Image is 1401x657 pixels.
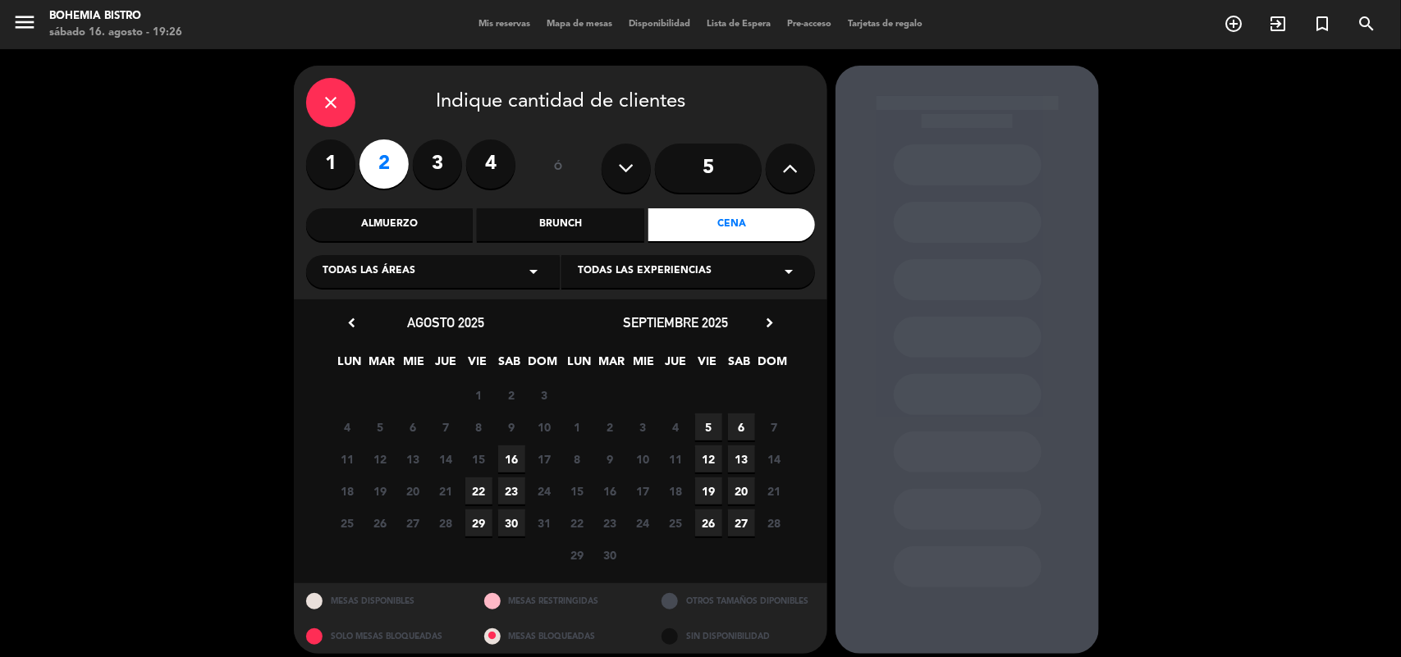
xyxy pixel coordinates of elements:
[695,413,722,440] span: 5
[728,477,755,504] span: 20
[369,352,396,379] span: MAR
[367,477,394,504] span: 19
[648,208,815,241] div: Cena
[578,263,712,280] span: Todas las experiencias
[620,20,698,29] span: Disponibilidad
[367,445,394,472] span: 12
[840,20,931,29] span: Tarjetas de regalo
[649,583,827,618] div: OTROS TAMAÑOS DIPONIBLES
[498,381,525,408] span: 2
[698,20,779,29] span: Lista de Espera
[323,263,415,280] span: Todas las áreas
[597,541,624,568] span: 30
[49,25,182,41] div: sábado 16. agosto - 19:26
[321,93,341,112] i: close
[367,509,394,536] span: 26
[433,352,460,379] span: JUE
[367,413,394,440] span: 5
[433,445,460,472] span: 14
[532,139,585,197] div: ó
[662,509,689,536] span: 25
[630,509,657,536] span: 24
[630,413,657,440] span: 3
[630,352,657,379] span: MIE
[465,477,492,504] span: 22
[728,413,755,440] span: 6
[400,509,427,536] span: 27
[728,509,755,536] span: 27
[12,10,37,40] button: menu
[294,583,472,618] div: MESAS DISPONIBLES
[695,477,722,504] span: 19
[470,20,538,29] span: Mis reservas
[498,477,525,504] span: 23
[761,314,778,331] i: chevron_right
[662,413,689,440] span: 4
[598,352,625,379] span: MAR
[630,477,657,504] span: 17
[564,477,591,504] span: 15
[407,314,484,331] span: agosto 2025
[477,208,643,241] div: Brunch
[531,509,558,536] span: 31
[306,78,815,127] div: Indique cantidad de clientes
[728,445,755,472] span: 13
[761,477,788,504] span: 21
[694,352,721,379] span: VIE
[531,413,558,440] span: 10
[343,314,360,331] i: chevron_left
[695,445,722,472] span: 12
[400,445,427,472] span: 13
[761,413,788,440] span: 7
[564,509,591,536] span: 22
[465,413,492,440] span: 8
[413,139,462,189] label: 3
[726,352,753,379] span: SAB
[466,139,515,189] label: 4
[761,509,788,536] span: 28
[531,381,558,408] span: 3
[334,509,361,536] span: 25
[465,352,492,379] span: VIE
[564,445,591,472] span: 8
[294,618,472,654] div: SOLO MESAS BLOQUEADAS
[597,477,624,504] span: 16
[761,445,788,472] span: 14
[538,20,620,29] span: Mapa de mesas
[623,314,728,331] span: septiembre 2025
[401,352,428,379] span: MIE
[433,509,460,536] span: 28
[465,381,492,408] span: 1
[649,618,827,654] div: SIN DISPONIBILIDAD
[695,509,722,536] span: 26
[779,20,840,29] span: Pre-acceso
[531,445,558,472] span: 17
[12,10,37,34] i: menu
[433,413,460,440] span: 7
[49,8,182,25] div: Bohemia Bistro
[334,445,361,472] span: 11
[524,262,543,281] i: arrow_drop_down
[597,509,624,536] span: 23
[1224,14,1243,34] i: add_circle_outline
[498,509,525,536] span: 30
[334,477,361,504] span: 18
[400,477,427,504] span: 20
[334,413,361,440] span: 4
[564,413,591,440] span: 1
[597,413,624,440] span: 2
[306,208,473,241] div: Almuerzo
[465,509,492,536] span: 29
[566,352,593,379] span: LUN
[498,413,525,440] span: 9
[531,477,558,504] span: 24
[779,262,799,281] i: arrow_drop_down
[1312,14,1332,34] i: turned_in_not
[337,352,364,379] span: LUN
[662,445,689,472] span: 11
[662,477,689,504] span: 18
[472,618,650,654] div: MESAS BLOQUEADAS
[1357,14,1376,34] i: search
[359,139,409,189] label: 2
[400,413,427,440] span: 6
